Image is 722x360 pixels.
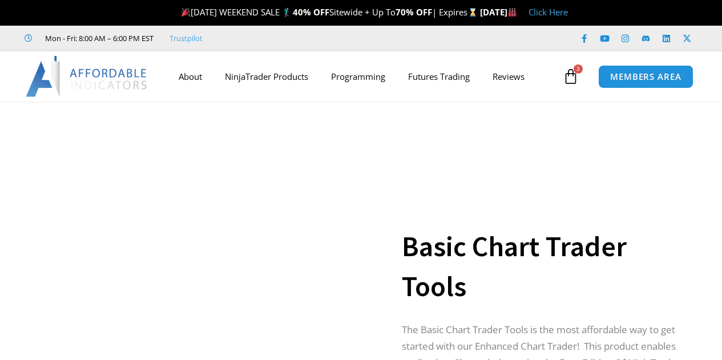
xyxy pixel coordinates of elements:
[508,8,517,17] img: 🏭
[170,31,203,45] a: Trustpilot
[167,63,213,90] a: About
[396,6,432,18] strong: 70% OFF
[481,63,536,90] a: Reviews
[397,63,481,90] a: Futures Trading
[293,6,329,18] strong: 40% OFF
[480,6,517,18] strong: [DATE]
[610,72,681,81] span: MEMBERS AREA
[574,64,583,74] span: 3
[179,6,479,18] span: [DATE] WEEKEND SALE 🏌️‍♂️ Sitewide + Up To | Expires
[469,8,477,17] img: ⌛
[181,8,190,17] img: 🎉
[320,63,397,90] a: Programming
[167,63,560,90] nav: Menu
[529,6,568,18] a: Click Here
[402,226,694,306] h1: Basic Chart Trader Tools
[26,56,148,97] img: LogoAI | Affordable Indicators – NinjaTrader
[213,63,320,90] a: NinjaTrader Products
[546,60,596,93] a: 3
[598,65,693,88] a: MEMBERS AREA
[42,31,154,45] span: Mon - Fri: 8:00 AM – 6:00 PM EST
